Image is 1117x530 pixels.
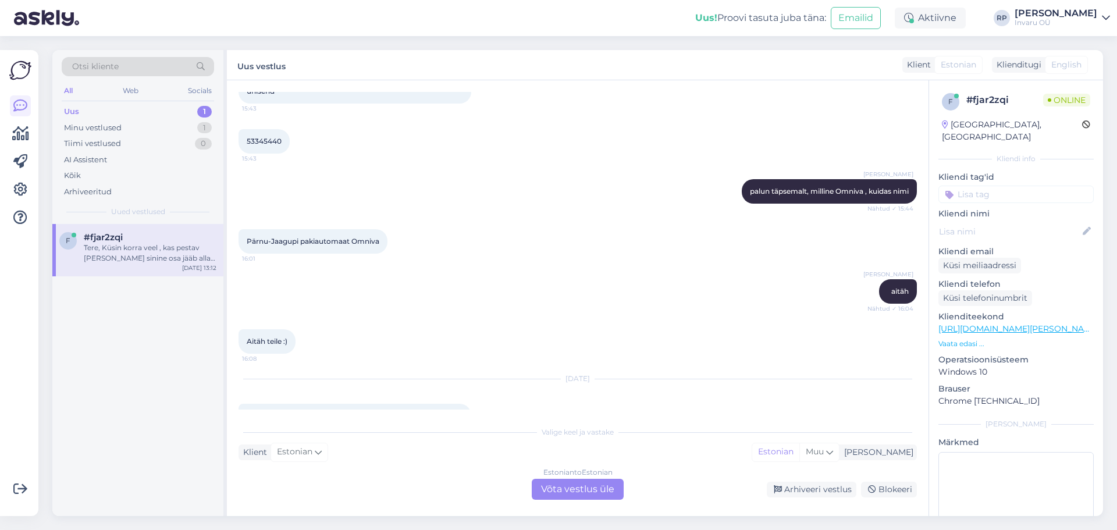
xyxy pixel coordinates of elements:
div: Klient [239,446,267,458]
div: Võta vestlus üle [532,479,624,500]
span: Otsi kliente [72,61,119,73]
img: Askly Logo [9,59,31,81]
div: Klient [902,59,931,71]
div: Klienditugi [992,59,1041,71]
p: Chrome [TECHNICAL_ID] [938,395,1094,407]
div: Arhiveeri vestlus [767,482,856,497]
div: 0 [195,138,212,150]
div: All [62,83,75,98]
p: Kliendi telefon [938,278,1094,290]
span: Estonian [941,59,976,71]
div: [GEOGRAPHIC_DATA], [GEOGRAPHIC_DATA] [942,119,1082,143]
div: [DATE] [239,374,917,384]
div: Arhiveeritud [64,186,112,198]
div: Socials [186,83,214,98]
div: [DATE] 13:12 [182,264,216,272]
div: Küsi telefoninumbrit [938,290,1032,306]
div: Invaru OÜ [1015,18,1097,27]
span: Estonian [277,446,312,458]
div: Web [120,83,141,98]
div: Minu vestlused [64,122,122,134]
span: palun täpsemalt, milline Omniva , kuidas nimi [750,187,909,195]
div: Proovi tasuta juba täna: [695,11,826,25]
p: Operatsioonisüsteem [938,354,1094,366]
span: f [66,236,70,245]
span: Muu [806,446,824,457]
div: Küsi meiliaadressi [938,258,1021,273]
div: Blokeeri [861,482,917,497]
span: Aitäh teile :) [247,337,287,346]
span: #fjar2zqi [84,232,123,243]
a: [URL][DOMAIN_NAME][PERSON_NAME] [938,323,1099,334]
span: 16:08 [242,354,286,363]
div: # fjar2zqi [966,93,1043,107]
span: [PERSON_NAME] [863,170,913,179]
p: Kliendi email [938,246,1094,258]
p: Brauser [938,383,1094,395]
div: 1 [197,122,212,134]
div: [PERSON_NAME] [839,446,913,458]
span: Pärnu-Jaagupi pakiautomaat Omniva [247,237,379,246]
b: Uus! [695,12,717,23]
span: [PERSON_NAME] [863,270,913,279]
div: AI Assistent [64,154,107,166]
div: Valige keel ja vastake [239,427,917,437]
button: Emailid [831,7,881,29]
span: Online [1043,94,1090,106]
span: f [948,97,953,106]
span: Nähtud ✓ 16:04 [867,304,913,313]
span: 16:01 [242,254,286,263]
input: Lisa tag [938,186,1094,203]
div: Estonian [752,443,799,461]
span: Uued vestlused [111,207,165,217]
input: Lisa nimi [939,225,1080,238]
div: Kliendi info [938,154,1094,164]
span: 15:43 [242,154,286,163]
p: Windows 10 [938,366,1094,378]
span: English [1051,59,1082,71]
span: aitäh [891,287,909,296]
div: 1 [197,106,212,118]
div: [PERSON_NAME] [938,419,1094,429]
span: Nähtud ✓ 15:44 [867,204,913,213]
label: Uus vestlus [237,57,286,73]
div: RP [994,10,1010,26]
div: Aktiivne [895,8,966,29]
div: Kõik [64,170,81,182]
div: [PERSON_NAME] [1015,9,1097,18]
div: Tere, Küsin korra veel , kas pestav [PERSON_NAME] sinine osa jääb alla või [PERSON_NAME] [84,243,216,264]
span: 15:43 [242,104,286,113]
span: 53345440 [247,137,282,145]
p: Kliendi nimi [938,208,1094,220]
p: Märkmed [938,436,1094,449]
p: Kliendi tag'id [938,171,1094,183]
div: Estonian to Estonian [543,467,613,478]
a: [PERSON_NAME]Invaru OÜ [1015,9,1110,27]
div: Tiimi vestlused [64,138,121,150]
p: Vaata edasi ... [938,339,1094,349]
p: Klienditeekond [938,311,1094,323]
div: Uus [64,106,79,118]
